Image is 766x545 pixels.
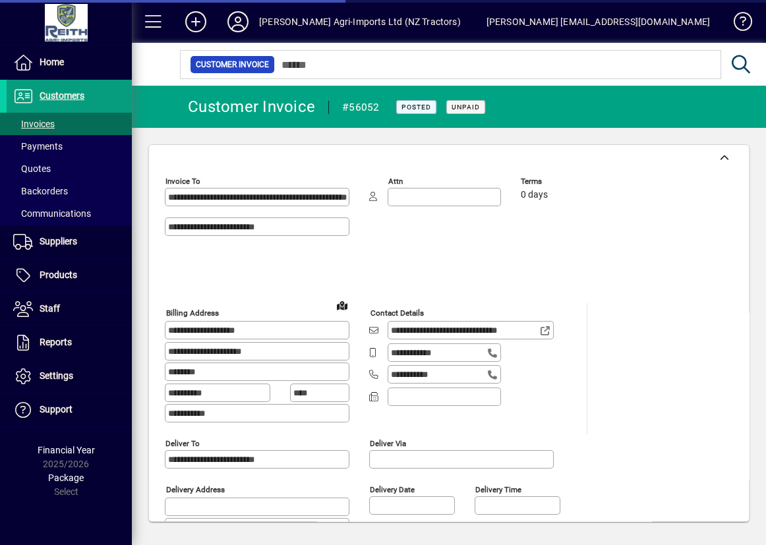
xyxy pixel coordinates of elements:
span: Invoices [13,119,55,129]
span: Terms [521,177,600,186]
span: Backorders [13,186,68,196]
span: Staff [40,303,60,314]
a: Reports [7,326,132,359]
a: View on map [332,295,353,316]
span: Package [48,473,84,483]
span: Support [40,404,73,415]
span: Posted [401,103,431,111]
span: Unpaid [452,103,480,111]
mat-label: Delivery date [370,484,415,494]
span: Products [40,270,77,280]
button: Add [175,10,217,34]
a: Knowledge Base [723,3,750,45]
a: Products [7,259,132,292]
span: Suppliers [40,236,77,246]
a: Invoices [7,113,132,135]
mat-label: Deliver via [370,438,406,447]
mat-label: Attn [388,177,403,186]
span: Home [40,57,64,67]
span: Customer Invoice [196,58,269,71]
a: Staff [7,293,132,326]
span: Settings [40,370,73,381]
span: Reports [40,337,72,347]
mat-label: Invoice To [165,177,200,186]
a: Settings [7,360,132,393]
a: Suppliers [7,225,132,258]
button: Profile [217,10,259,34]
a: Communications [7,202,132,225]
div: #56052 [342,97,380,118]
div: [PERSON_NAME] [EMAIL_ADDRESS][DOMAIN_NAME] [486,11,710,32]
a: Payments [7,135,132,158]
span: Financial Year [38,445,95,455]
a: Quotes [7,158,132,180]
mat-label: Deliver To [165,438,200,447]
span: Customers [40,90,84,101]
span: 0 days [521,190,548,200]
div: Customer Invoice [188,96,315,117]
span: Quotes [13,163,51,174]
span: Payments [13,141,63,152]
a: Backorders [7,180,132,202]
a: Support [7,393,132,426]
mat-label: Delivery time [475,484,521,494]
span: Communications [13,208,91,219]
div: [PERSON_NAME] Agri-Imports Ltd (NZ Tractors) [259,11,461,32]
a: Home [7,46,132,79]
